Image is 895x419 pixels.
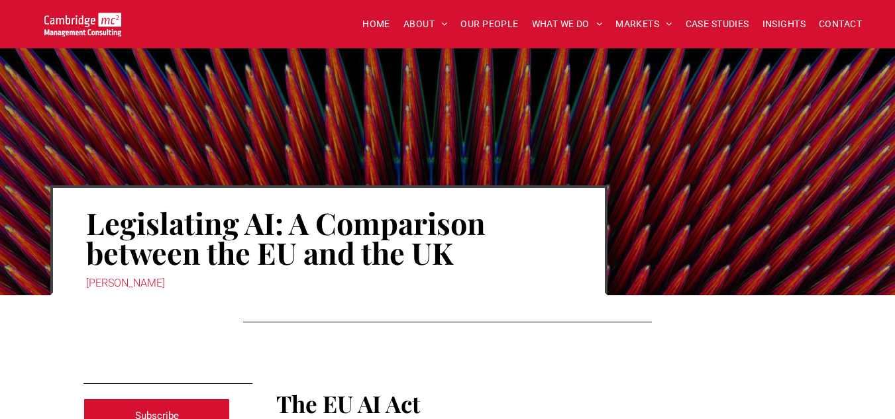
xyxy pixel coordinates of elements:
div: [PERSON_NAME] [86,274,572,293]
a: CASE STUDIES [679,14,756,34]
a: HOME [356,14,397,34]
a: WHAT WE DO [525,14,609,34]
a: ABOUT [397,14,454,34]
img: Go to Homepage [44,13,121,36]
a: OUR PEOPLE [454,14,525,34]
a: CONTACT [812,14,869,34]
a: Your Business Transformed | Cambridge Management Consulting [44,15,121,28]
h1: Legislating AI: A Comparison between the EU and the UK [86,207,572,269]
a: INSIGHTS [756,14,812,34]
span: The EU AI Act [276,388,420,419]
a: MARKETS [609,14,678,34]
